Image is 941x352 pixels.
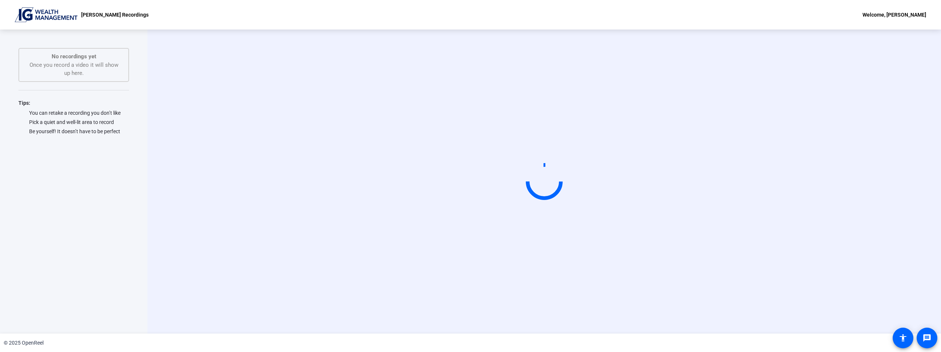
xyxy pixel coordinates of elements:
[81,10,149,19] p: [PERSON_NAME] Recordings
[862,10,926,19] div: Welcome, [PERSON_NAME]
[18,99,129,107] div: Tips:
[18,118,129,126] div: Pick a quiet and well-lit area to record
[18,109,129,117] div: You can retake a recording you don’t like
[27,52,121,77] div: Once you record a video it will show up here.
[899,334,907,342] mat-icon: accessibility
[923,334,931,342] mat-icon: message
[15,7,77,22] img: OpenReel logo
[18,128,129,135] div: Be yourself! It doesn’t have to be perfect
[27,52,121,61] p: No recordings yet
[4,339,44,347] div: © 2025 OpenReel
